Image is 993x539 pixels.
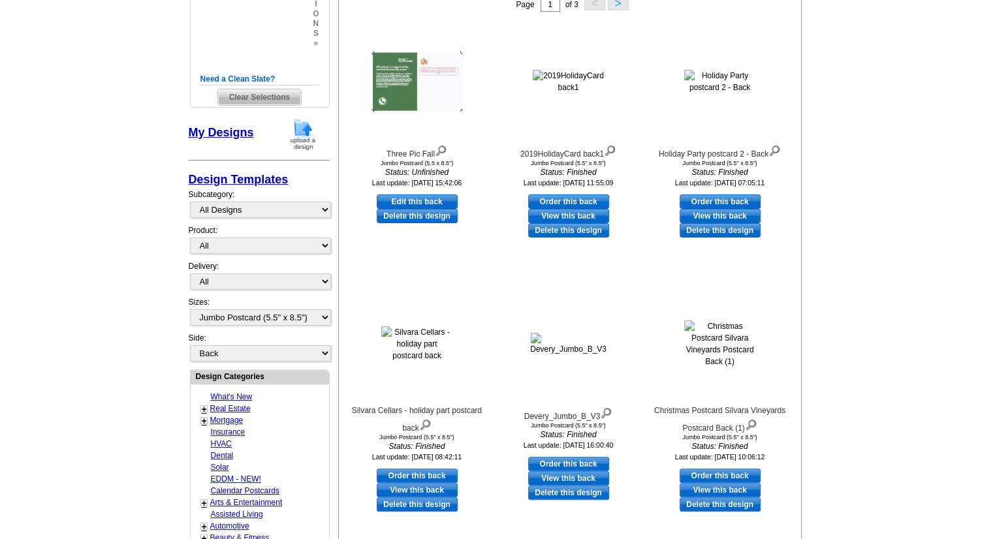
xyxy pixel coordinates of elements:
[189,173,289,186] a: Design Templates
[533,70,605,93] img: 2019HolidayCard back1
[210,416,244,425] a: Mortgage
[313,9,319,19] span: o
[189,260,330,296] div: Delivery:
[680,483,761,497] a: View this back
[680,194,761,209] a: use this design
[497,166,640,178] i: Status: Finished
[648,405,792,434] div: Christmas Postcard Silvara Vineyards Postcard Back (1)
[211,392,253,401] a: What's New
[684,320,756,367] img: Christmas Postcard Silvara Vineyards Postcard Back (1)
[210,521,249,531] a: Automotive
[497,422,640,429] div: Jumbo Postcard (5.5" x 8.5")
[680,223,761,238] a: Delete this design
[189,126,254,139] a: My Designs
[189,189,330,224] div: Subcategory:
[528,471,609,485] a: View this back
[202,404,207,414] a: +
[345,405,489,434] div: Silvara Cellars - holiday part postcard back
[345,160,489,166] div: Jumbo Postcard (5.5 x 8.5")
[435,142,447,157] img: view design details
[648,160,792,166] div: Jumbo Postcard (5.5" x 8.5")
[381,326,453,362] img: Silvara Cellars - holiday part postcard back
[191,370,329,382] div: Design Categories
[313,38,319,48] span: »
[345,440,489,452] i: Status: Finished
[768,142,781,157] img: view design details
[211,451,234,460] a: Dental
[200,73,319,85] h5: Need a Clean Slate?
[377,497,458,512] a: Delete this design
[372,453,462,461] small: Last update: [DATE] 08:42:11
[345,434,489,440] div: Jumbo Postcard (5.5" x 8.5")
[189,332,330,363] div: Side:
[528,457,609,471] a: use this design
[211,427,245,437] a: Insurance
[530,333,607,355] img: Devery_Jumbo_B_V3
[202,416,207,426] a: +
[648,142,792,160] div: Holiday Party postcard 2 - Back
[313,19,319,29] span: n
[680,209,761,223] a: View this back
[377,483,458,497] a: View this back
[497,142,640,160] div: 2019HolidayCard back1
[189,296,330,332] div: Sizes:
[202,498,207,508] a: +
[524,179,614,187] small: Last update: [DATE] 11:55:09
[528,209,609,223] a: View this back
[600,405,612,419] img: view design details
[377,194,458,209] a: use this design
[528,223,609,238] a: Delete this design
[286,117,320,151] img: upload-design
[345,166,489,178] i: Status: Unfinished
[202,521,207,532] a: +
[371,52,463,112] img: Three Pic Fall
[313,29,319,38] span: s
[211,486,279,495] a: Calendar Postcards
[648,434,792,440] div: Jumbo Postcard (5.5" x 8.5")
[372,179,462,187] small: Last update: [DATE] 15:42:06
[189,224,330,260] div: Product:
[497,405,640,422] div: Devery_Jumbo_B_V3
[675,179,765,187] small: Last update: [DATE] 07:05:11
[218,89,301,105] span: Clear Selections
[732,236,993,539] iframe: LiveChat chat widget
[345,142,489,160] div: Three Pic Fall
[211,510,263,519] a: Assisted Living
[528,194,609,209] a: use this design
[377,209,458,223] a: Delete this design
[604,142,616,157] img: view design details
[210,498,283,507] a: Arts & Entertainment
[680,497,761,512] a: Delete this design
[211,463,229,472] a: Solar
[648,166,792,178] i: Status: Finished
[211,474,261,484] a: EDDM - NEW!
[211,439,232,448] a: HVAC
[648,440,792,452] i: Status: Finished
[675,453,765,461] small: Last update: [DATE] 10:06:12
[497,160,640,166] div: Jumbo Postcard (5.5" x 8.5")
[377,469,458,483] a: use this design
[680,469,761,483] a: use this design
[497,429,640,440] i: Status: Finished
[684,70,756,93] img: Holiday Party postcard 2 - Back
[524,441,614,449] small: Last update: [DATE] 16:00:40
[419,416,432,431] img: view design details
[210,404,251,413] a: Real Estate
[528,485,609,500] a: Delete this design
